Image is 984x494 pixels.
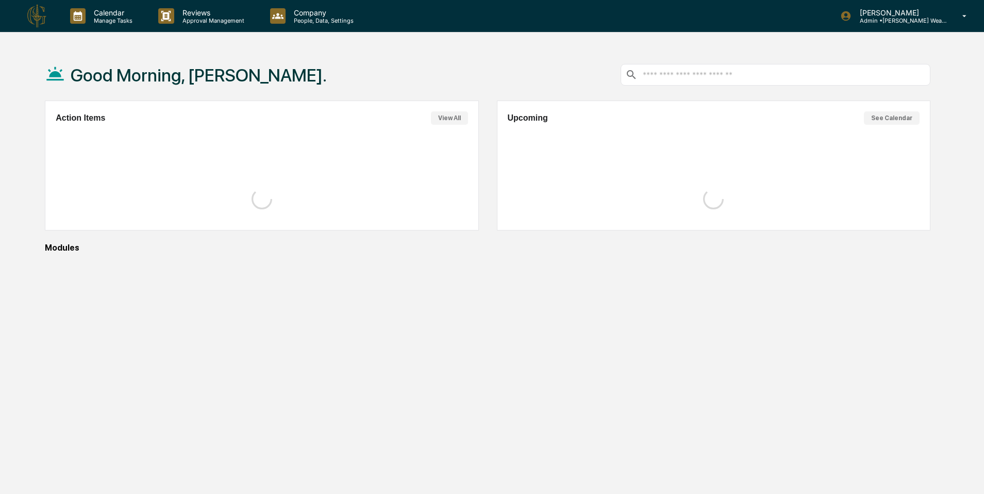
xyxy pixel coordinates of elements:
button: View All [431,111,468,125]
h2: Upcoming [508,113,548,123]
p: People, Data, Settings [286,17,359,24]
p: [PERSON_NAME] [852,8,947,17]
p: Manage Tasks [86,17,138,24]
img: logo [25,4,49,28]
h1: Good Morning, [PERSON_NAME]. [71,65,327,86]
button: See Calendar [864,111,920,125]
h2: Action Items [56,113,105,123]
p: Company [286,8,359,17]
p: Reviews [174,8,249,17]
p: Approval Management [174,17,249,24]
p: Admin • [PERSON_NAME] Wealth Advisors [852,17,947,24]
p: Calendar [86,8,138,17]
div: Modules [45,243,930,253]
